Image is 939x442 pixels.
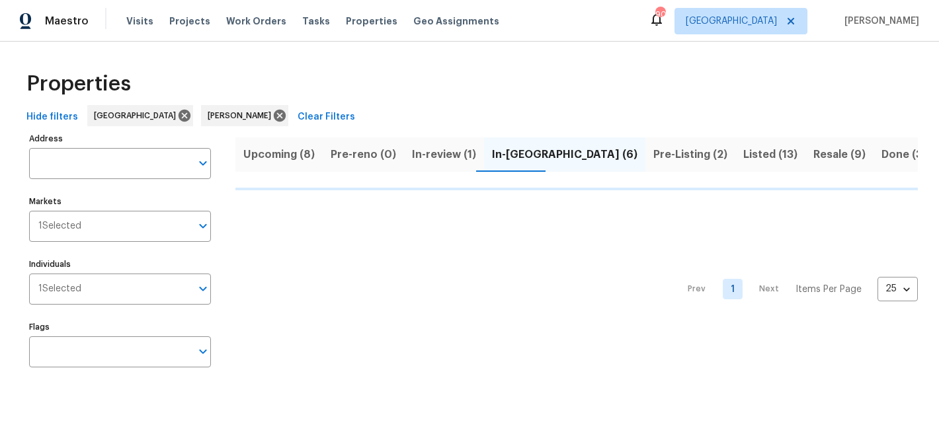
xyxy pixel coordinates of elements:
[413,15,499,28] span: Geo Assignments
[675,198,918,381] nav: Pagination Navigation
[29,198,211,205] label: Markets
[686,15,777,28] span: [GEOGRAPHIC_DATA]
[878,272,918,306] div: 25
[723,279,743,299] a: Goto page 1
[226,15,286,28] span: Work Orders
[87,105,193,126] div: [GEOGRAPHIC_DATA]
[292,105,360,129] button: Clear Filters
[655,8,665,21] div: 90
[29,260,211,268] label: Individuals
[194,154,212,172] button: Open
[201,105,288,126] div: [PERSON_NAME]
[796,283,862,296] p: Items Per Page
[743,145,797,164] span: Listed (13)
[45,15,89,28] span: Maestro
[194,279,212,298] button: Open
[194,342,212,361] button: Open
[29,323,211,331] label: Flags
[653,145,727,164] span: Pre-Listing (2)
[169,15,210,28] span: Projects
[94,109,181,122] span: [GEOGRAPHIC_DATA]
[38,283,81,295] span: 1 Selected
[492,145,637,164] span: In-[GEOGRAPHIC_DATA] (6)
[126,15,153,28] span: Visits
[21,105,83,129] button: Hide filters
[26,77,131,91] span: Properties
[813,145,866,164] span: Resale (9)
[26,109,78,126] span: Hide filters
[243,145,315,164] span: Upcoming (8)
[194,217,212,235] button: Open
[331,145,396,164] span: Pre-reno (0)
[208,109,276,122] span: [PERSON_NAME]
[38,221,81,232] span: 1 Selected
[412,145,476,164] span: In-review (1)
[29,135,211,143] label: Address
[298,109,355,126] span: Clear Filters
[302,17,330,26] span: Tasks
[346,15,397,28] span: Properties
[839,15,919,28] span: [PERSON_NAME]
